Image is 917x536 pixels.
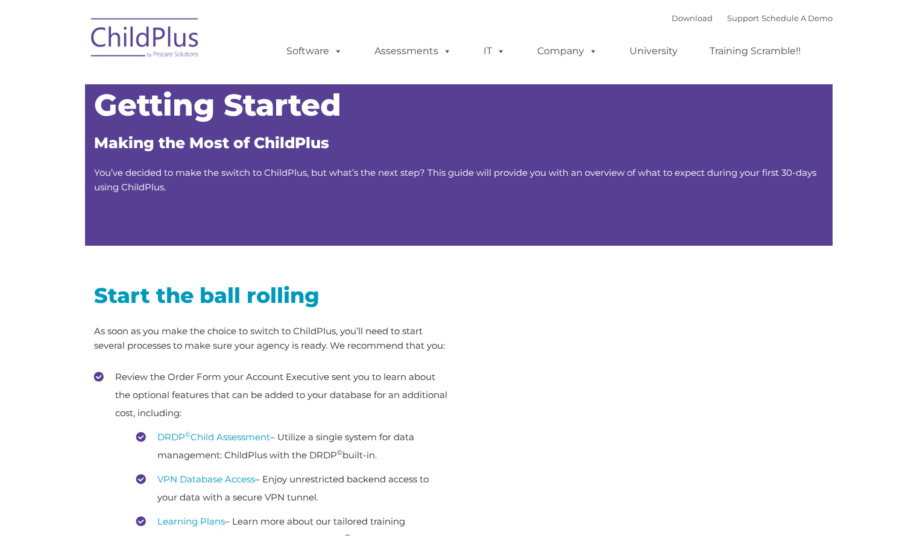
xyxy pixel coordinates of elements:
a: IT [471,39,517,63]
a: Schedule A Demo [761,13,833,23]
a: Support [727,13,759,23]
sup: © [185,430,191,438]
span: Getting Started [94,87,341,123]
li: – Utilize a single system for data management: ChildPlus with the DRDP built-in. [136,428,450,464]
p: As soon as you make the choice to switch to ChildPlus, you’ll need to start several processes to ... [94,324,450,353]
a: Software [274,39,355,63]
a: DRDP©Child Assessment [157,431,270,443]
a: University [617,39,690,63]
a: Assessments [362,39,464,63]
font: | [672,13,833,23]
sup: © [337,448,342,457]
img: ChildPlus by Procare Solutions [85,10,206,70]
a: Training Scramble!! [698,39,813,63]
li: – Enjoy unrestricted backend access to your data with a secure VPN tunnel. [136,470,450,506]
h2: Start the ball rolling [94,282,450,309]
a: Download [672,13,713,23]
a: VPN Database Access [157,473,255,485]
span: Making the Most of ChildPlus [94,134,329,152]
a: Company [525,39,610,63]
a: Learning Plans [157,516,225,527]
span: You’ve decided to make the switch to ChildPlus, but what’s the next step? This guide will provide... [94,167,816,193]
